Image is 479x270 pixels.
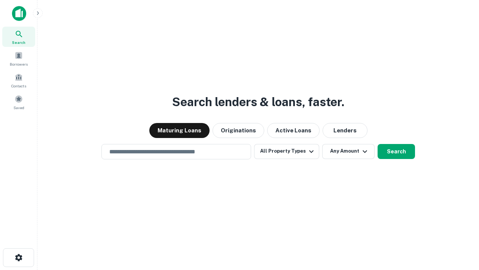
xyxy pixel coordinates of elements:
[2,27,35,47] a: Search
[322,144,375,159] button: Any Amount
[267,123,320,138] button: Active Loans
[172,93,344,111] h3: Search lenders & loans, faster.
[442,186,479,222] iframe: Chat Widget
[213,123,264,138] button: Originations
[12,6,26,21] img: capitalize-icon.png
[323,123,367,138] button: Lenders
[254,144,319,159] button: All Property Types
[13,105,24,111] span: Saved
[10,61,28,67] span: Borrowers
[2,70,35,90] a: Contacts
[2,48,35,69] a: Borrowers
[2,92,35,112] a: Saved
[378,144,415,159] button: Search
[11,83,26,89] span: Contacts
[12,39,25,45] span: Search
[149,123,210,138] button: Maturing Loans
